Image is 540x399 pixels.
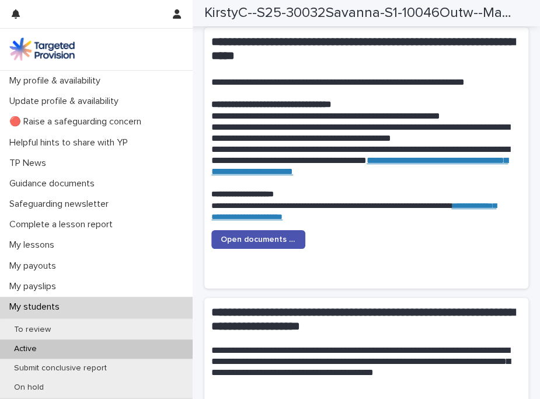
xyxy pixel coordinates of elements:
p: 🔴 Raise a safeguarding concern [5,116,151,127]
p: My payouts [5,261,65,272]
p: TP News [5,158,55,169]
p: On hold [5,383,53,393]
img: M5nRWzHhSzIhMunXDL62 [9,37,75,61]
h2: KirstyC--S25-30032Savanna-S1-10046Outw--Maths Functional Skills English Functional Skills-16281 [204,5,515,22]
p: My payslips [5,281,65,292]
span: Open documents - Student 1 [221,235,296,244]
a: Open documents - Student 1 [211,230,305,249]
p: My profile & availability [5,75,110,86]
p: Complete a lesson report [5,219,122,230]
p: Active [5,344,46,354]
p: To review [5,325,60,335]
p: My students [5,301,69,313]
p: Safeguarding newsletter [5,199,118,210]
p: Guidance documents [5,178,104,189]
p: Helpful hints to share with YP [5,137,137,148]
p: Submit conclusive report [5,363,116,373]
p: My lessons [5,240,64,251]
p: Update profile & availability [5,96,128,107]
